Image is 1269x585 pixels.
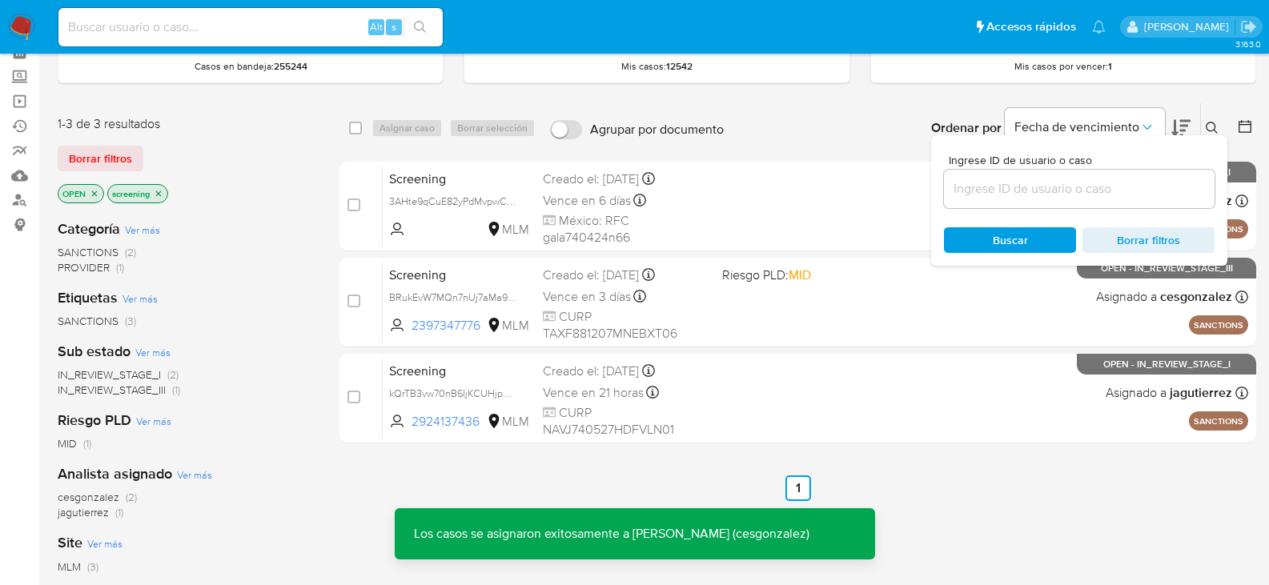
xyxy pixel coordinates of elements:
input: Buscar usuario o caso... [58,17,443,38]
span: 3.163.0 [1235,38,1261,50]
a: Notificaciones [1092,20,1106,34]
span: Accesos rápidos [986,18,1076,35]
p: cesar.gonzalez@mercadolibre.com.mx [1144,19,1235,34]
span: s [392,19,396,34]
a: Salir [1240,18,1257,35]
button: search-icon [404,16,436,38]
span: Alt [370,19,383,34]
